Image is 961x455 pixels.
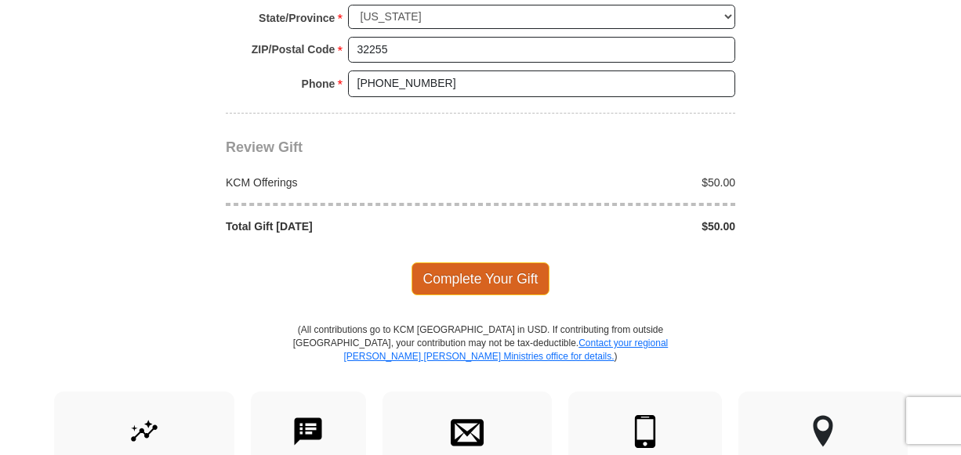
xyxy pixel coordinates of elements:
span: Complete Your Gift [412,262,550,295]
div: $50.00 [480,218,744,234]
div: KCM Offerings [218,175,481,190]
img: text-to-give.svg [292,415,325,448]
strong: ZIP/Postal Code [252,38,335,60]
div: Total Gift [DATE] [218,218,481,234]
img: give-by-stock.svg [128,415,161,448]
span: Review Gift [226,139,303,155]
strong: State/Province [259,7,335,29]
img: mobile.svg [629,415,662,448]
p: (All contributions go to KCM [GEOGRAPHIC_DATA] in USD. If contributing from outside [GEOGRAPHIC_D... [292,323,669,392]
strong: Phone [302,73,335,95]
img: envelope.svg [451,415,484,448]
div: $50.00 [480,175,744,190]
img: other-region [812,415,834,448]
